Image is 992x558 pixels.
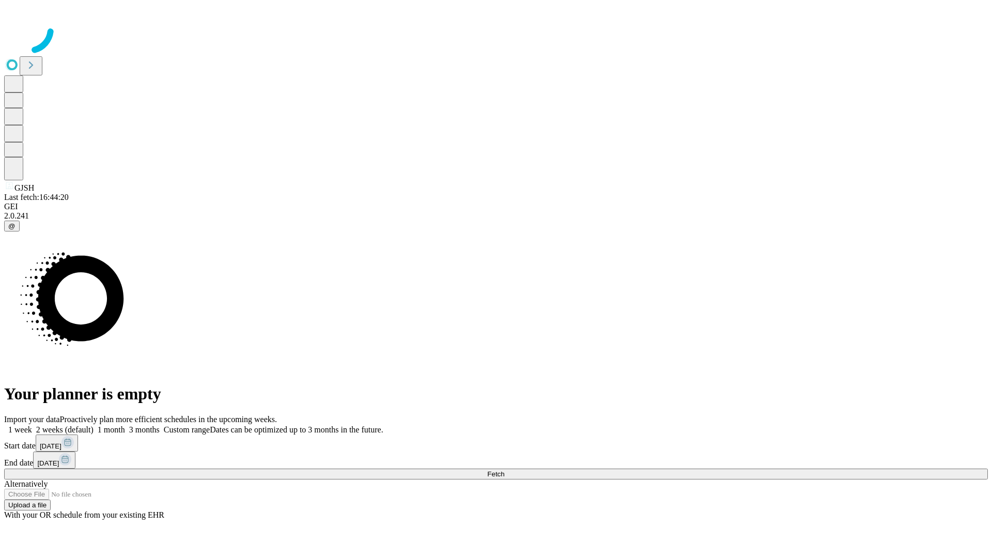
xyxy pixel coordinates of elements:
[210,425,383,434] span: Dates can be optimized up to 3 months in the future.
[40,442,61,450] span: [DATE]
[36,435,78,452] button: [DATE]
[60,415,277,424] span: Proactively plan more efficient schedules in the upcoming weeks.
[33,452,75,469] button: [DATE]
[4,479,48,488] span: Alternatively
[4,510,164,519] span: With your OR schedule from your existing EHR
[37,459,59,467] span: [DATE]
[4,202,988,211] div: GEI
[4,435,988,452] div: Start date
[129,425,160,434] span: 3 months
[487,470,504,478] span: Fetch
[4,221,20,231] button: @
[8,222,16,230] span: @
[4,193,69,202] span: Last fetch: 16:44:20
[4,211,988,221] div: 2.0.241
[8,425,32,434] span: 1 week
[4,469,988,479] button: Fetch
[14,183,34,192] span: GJSH
[4,452,988,469] div: End date
[164,425,210,434] span: Custom range
[4,415,60,424] span: Import your data
[36,425,94,434] span: 2 weeks (default)
[4,500,51,510] button: Upload a file
[98,425,125,434] span: 1 month
[4,384,988,404] h1: Your planner is empty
